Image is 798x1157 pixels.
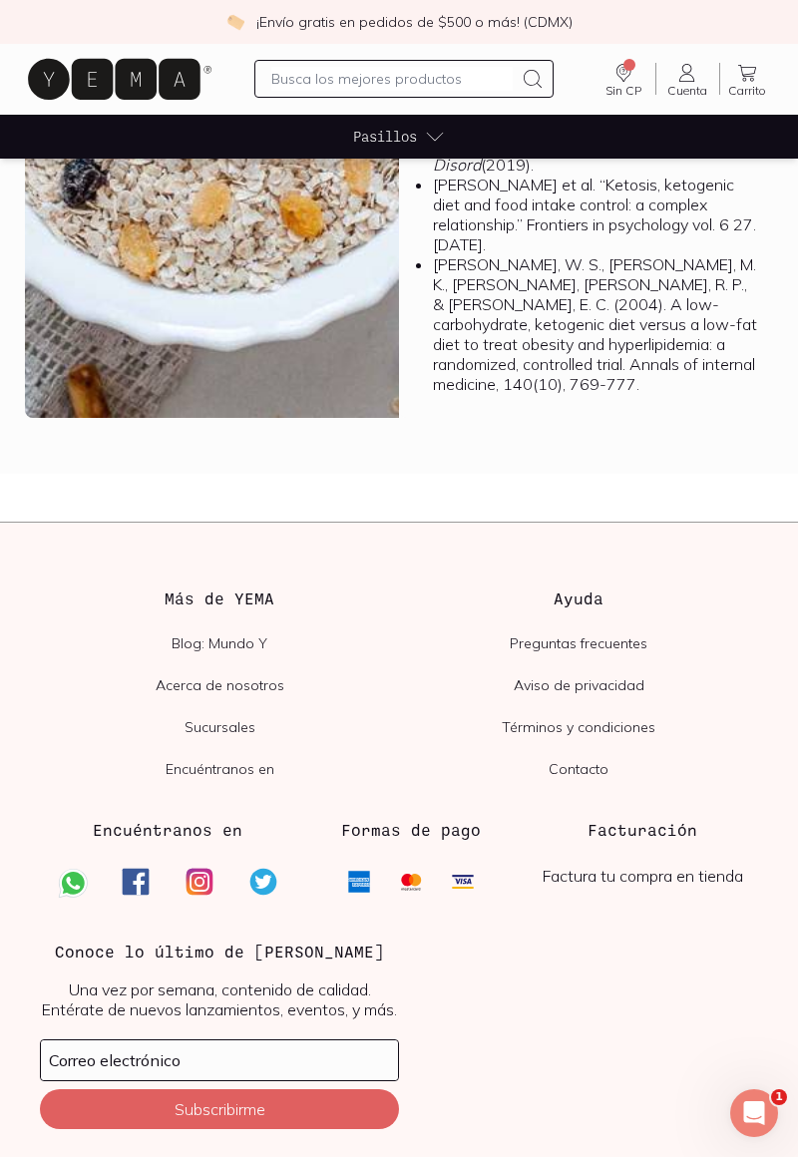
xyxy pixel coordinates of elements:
h3: Encuéntranos en [93,818,242,842]
p: ¡Envío gratis en pedidos de $500 o más! (CDMX) [256,12,573,32]
a: Acerca de nosotros [40,676,399,694]
span: Carrito [728,83,766,98]
button: Subscribirme [40,1089,399,1129]
a: Factura tu compra en tienda [543,866,743,886]
a: Carrito [720,61,774,97]
h3: Ayuda [399,586,758,610]
a: Sucursales [40,718,399,736]
li: [PERSON_NAME] et al. “Ketosis, ketogenic diet and food intake control: a complex relationship.” F... [433,175,757,254]
h3: Facturación [527,818,758,842]
a: Blog: Mundo Y [40,634,399,652]
a: Cuenta [656,61,719,97]
span: Sin CP [605,83,641,98]
li: [PERSON_NAME], W. S., [PERSON_NAME], M. K., [PERSON_NAME], [PERSON_NAME], R. P., & [PERSON_NAME],... [433,254,757,394]
iframe: Intercom live chat [730,1089,778,1137]
img: check [226,13,244,31]
a: Términos y condiciones [399,718,758,736]
h3: Formas de pago [341,818,481,842]
span: Pasillos [353,126,417,147]
h3: Conoce lo último de [PERSON_NAME] [40,940,399,964]
a: Aviso de privacidad [399,676,758,694]
a: Encuéntranos en [40,760,399,778]
h3: Más de YEMA [40,586,399,610]
input: Busca los mejores productos [271,67,514,91]
p: Una vez por semana, contenido de calidad. Entérate de nuevos lanzamientos, eventos, y más. [40,979,399,1019]
input: mimail@gmail.com [41,1040,398,1080]
a: Contacto [399,760,758,778]
a: Preguntas frecuentes [399,634,758,652]
span: 1 [771,1089,787,1105]
a: Dirección no especificada [593,61,655,97]
span: Cuenta [667,83,707,98]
